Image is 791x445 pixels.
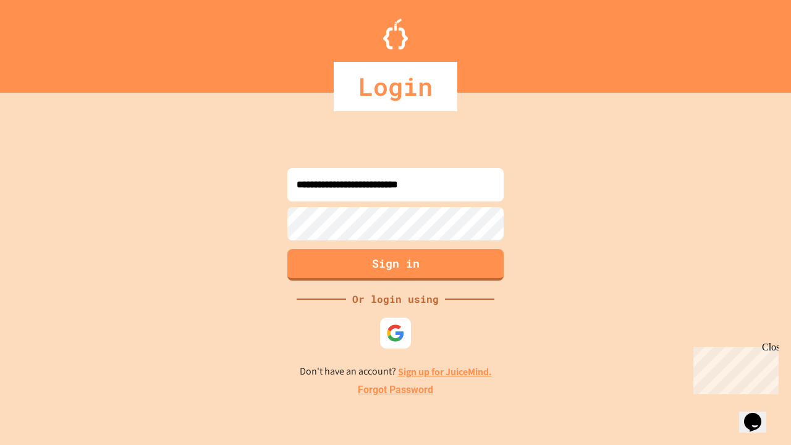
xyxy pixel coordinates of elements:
[386,324,405,342] img: google-icon.svg
[5,5,85,78] div: Chat with us now!Close
[688,342,779,394] iframe: chat widget
[383,19,408,49] img: Logo.svg
[398,365,492,378] a: Sign up for JuiceMind.
[300,364,492,379] p: Don't have an account?
[334,62,457,111] div: Login
[739,396,779,433] iframe: chat widget
[346,292,445,307] div: Or login using
[287,249,504,281] button: Sign in
[358,383,433,397] a: Forgot Password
